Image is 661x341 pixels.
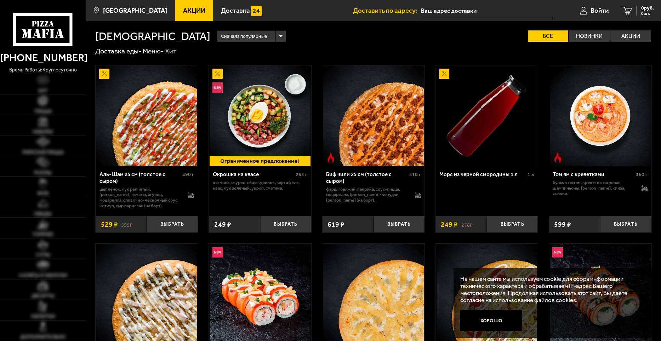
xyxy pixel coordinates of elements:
img: Морс из черной смородины 1 л [437,65,537,166]
a: АкционныйМорс из черной смородины 1 л [435,65,538,166]
span: 510 г [409,172,421,178]
img: Окрошка на квасе [210,65,310,166]
img: Акционный [99,69,109,79]
button: Выбрать [374,216,425,233]
a: Доставка еды- [95,47,142,55]
s: 278 ₽ [461,221,473,228]
span: Роллы [34,170,52,175]
div: Хит [165,47,176,56]
button: Выбрать [260,216,312,233]
span: Доставить по адресу: [353,7,421,14]
span: Горячее [33,232,53,237]
label: Акции [610,30,651,42]
span: Обеды [34,211,52,216]
span: Напитки [31,314,55,319]
img: Биф чили 25 см (толстое с сыром) [323,65,424,166]
span: [GEOGRAPHIC_DATA] [103,7,167,14]
img: Акционный [212,69,223,79]
label: Все [528,30,569,42]
p: цыпленок, лук репчатый, [PERSON_NAME], томаты, огурец, моцарелла, сливочно-чесночный соус, кетчуп... [99,186,181,208]
button: Выбрать [487,216,538,233]
img: Аль-Шам 25 см (толстое с сыром) [96,65,197,166]
span: 0 руб. [641,6,654,11]
a: Острое блюдоБиф чили 25 см (толстое с сыром) [322,65,424,166]
img: Акционный [439,69,449,79]
p: На нашем сайте мы используем cookie для сбора информации технического характера и обрабатываем IP... [460,275,640,304]
span: Пицца [34,109,52,114]
p: бульон том ям, креветка тигровая, шампиньоны, [PERSON_NAME], кинза, сливки. [553,180,634,196]
p: фарш говяжий, паприка, соус-пицца, моцарелла, [PERSON_NAME]-кочудян, [PERSON_NAME] (на борт). [326,186,408,203]
span: 1 л [528,172,534,178]
span: Сначала популярные [221,30,267,43]
span: 249 ₽ [441,221,458,228]
span: 360 г [636,172,648,178]
input: Ваш адрес доставки [421,4,553,17]
span: 0 шт. [641,11,654,16]
span: Дополнительно [20,334,65,339]
span: Доставка [221,7,250,14]
div: Аль-Шам 25 см (толстое с сыром) [99,171,181,184]
button: Выбрать [147,216,198,233]
img: 15daf4d41897b9f0e9f617042186c801.svg [251,6,261,16]
button: Выбрать [600,216,651,233]
img: Новинка [552,247,563,258]
div: Окрошка на квасе [213,171,294,178]
span: 529 ₽ [101,221,118,228]
span: 490 г [182,172,194,178]
span: Салаты и закуски [19,273,67,278]
a: Острое блюдоТом ям с креветками [549,65,651,166]
span: Акции [183,7,205,14]
div: Том ям с креветками [553,171,634,178]
a: Меню- [143,47,164,55]
span: 599 ₽ [554,221,571,228]
span: Хит [38,88,48,93]
span: 619 ₽ [327,221,344,228]
img: Новинка [212,82,223,93]
h1: [DEMOGRAPHIC_DATA] [95,31,210,42]
img: Острое блюдо [552,152,563,163]
span: Римская пицца [22,150,64,155]
img: Новинка [212,247,223,258]
button: Хорошо [460,310,522,331]
span: Наборы [33,129,53,134]
p: ветчина, огурец, яйцо куриное, картофель, квас, лук зеленый, укроп, сметана. [213,180,308,191]
span: Войти [591,7,609,14]
span: Десерты [32,293,55,298]
img: Том ям с креветками [550,65,651,166]
span: WOK [37,191,49,196]
label: Новинки [569,30,610,42]
a: АкционныйНовинкаОкрошка на квасе [209,65,311,166]
span: Супы [36,252,50,257]
a: АкционныйАль-Шам 25 см (толстое с сыром) [96,65,198,166]
div: Морс из черной смородины 1 л [439,171,526,178]
div: Биф чили 25 см (толстое с сыром) [326,171,408,184]
span: 249 ₽ [214,221,231,228]
img: Острое блюдо [326,152,336,163]
span: 265 г [296,172,307,178]
s: 595 ₽ [121,221,132,228]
